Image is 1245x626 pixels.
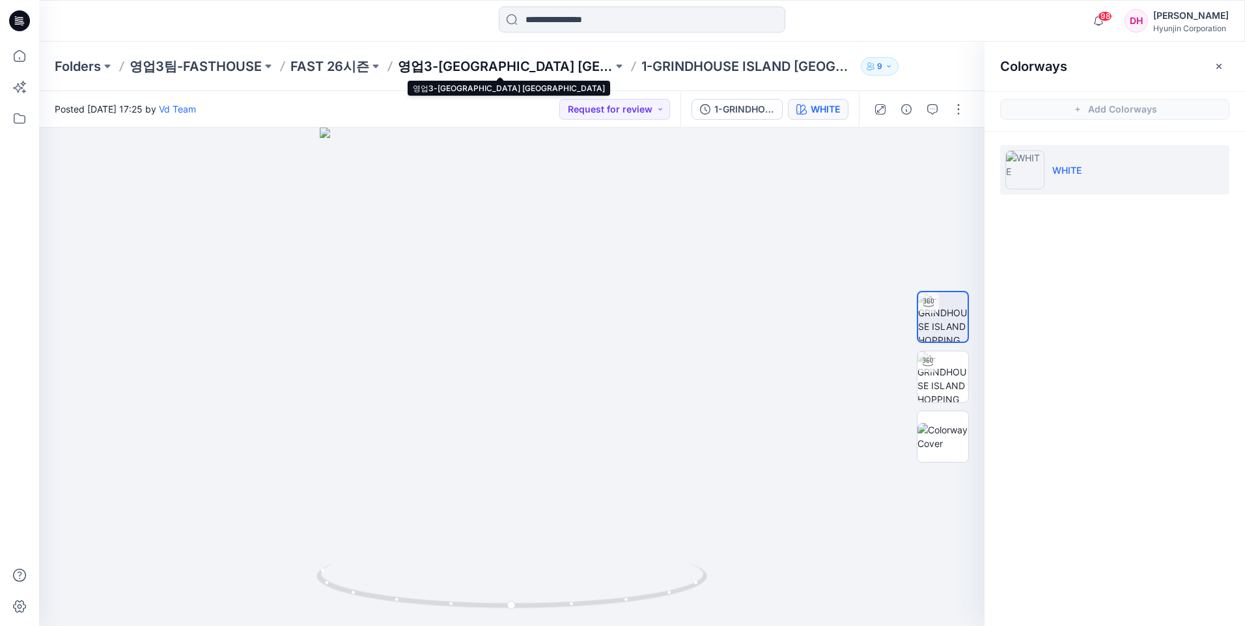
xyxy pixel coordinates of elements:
[1000,59,1067,74] h2: Colorways
[714,102,774,116] div: 1-GRINDHOUSE ISLAND [GEOGRAPHIC_DATA]
[398,57,613,75] a: 영업3-[GEOGRAPHIC_DATA] [GEOGRAPHIC_DATA]
[917,351,968,402] img: 1-GRINDHOUSE ISLAND HOPPING JERSEY_마네킹
[1098,11,1112,21] span: 98
[130,57,262,75] a: 영업3팀-FASTHOUSE
[159,103,196,115] a: Vd Team
[788,99,848,120] button: WHITE
[1153,8,1229,23] div: [PERSON_NAME]
[1052,163,1082,177] p: WHITE
[641,57,856,75] p: 1-GRINDHOUSE ISLAND [GEOGRAPHIC_DATA]
[877,59,882,74] p: 9
[290,57,369,75] a: FAST 26시즌
[896,99,917,120] button: Details
[861,57,899,75] button: 9
[917,423,968,450] img: Colorway Cover
[1153,23,1229,33] div: Hyunjin Corporation
[55,57,101,75] a: Folders
[55,102,196,116] span: Posted [DATE] 17:25 by
[811,102,840,116] div: WHITE
[918,292,968,342] img: 1-GRINDHOUSE ISLAND HOPPING JERSEY
[692,99,783,120] button: 1-GRINDHOUSE ISLAND [GEOGRAPHIC_DATA]
[1005,150,1044,189] img: WHITE
[1125,9,1148,33] div: DH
